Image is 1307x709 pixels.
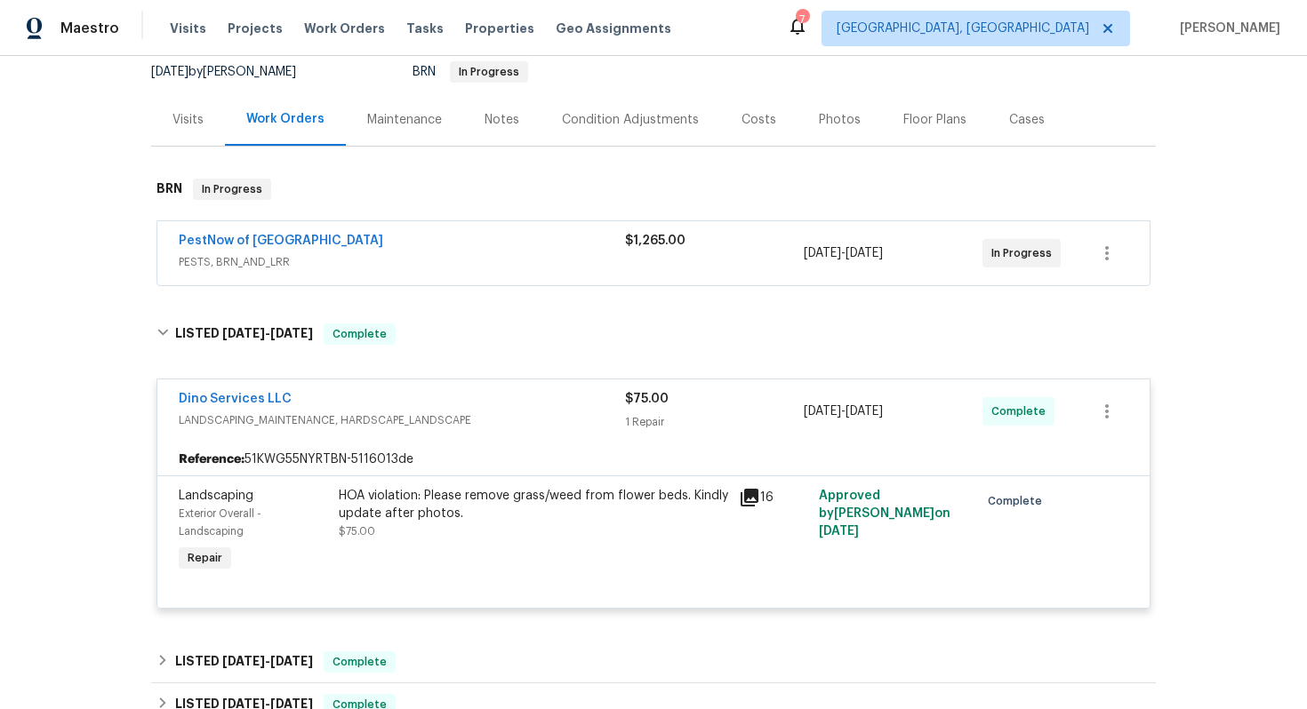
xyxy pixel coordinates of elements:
[157,443,1150,475] div: 51KWG55NYRTBN-5116013de
[180,549,229,567] span: Repair
[179,450,245,468] b: Reference:
[304,20,385,37] span: Work Orders
[988,492,1049,510] span: Complete
[246,110,325,128] div: Work Orders
[413,66,528,78] span: BRN
[339,487,728,522] div: HOA violation: Please remove grass/weed from flower beds. Kindly update after photos.
[151,161,1156,218] div: BRN In Progress
[60,20,119,37] span: Maestro
[222,327,265,339] span: [DATE]
[452,67,526,77] span: In Progress
[846,405,883,418] span: [DATE]
[406,22,444,35] span: Tasks
[179,253,625,271] span: PESTS, BRN_AND_LRR
[228,20,283,37] span: Projects
[819,490,950,538] span: Approved by [PERSON_NAME] on
[804,247,841,259] span: [DATE]
[151,61,317,83] div: by [PERSON_NAME]
[562,111,699,129] div: Condition Adjustments
[325,325,394,343] span: Complete
[222,655,313,667] span: -
[170,20,206,37] span: Visits
[625,235,686,247] span: $1,265.00
[991,402,1053,420] span: Complete
[179,235,383,247] a: PestNow of [GEOGRAPHIC_DATA]
[151,641,1156,683] div: LISTED [DATE]-[DATE]Complete
[804,244,883,262] span: -
[179,490,253,502] span: Landscaping
[172,111,204,129] div: Visits
[339,526,375,537] span: $75.00
[739,487,808,508] div: 16
[556,20,671,37] span: Geo Assignments
[819,525,859,538] span: [DATE]
[625,413,804,431] div: 1 Repair
[175,651,313,673] h6: LISTED
[179,393,292,405] a: Dino Services LLC
[222,655,265,667] span: [DATE]
[742,111,776,129] div: Costs
[625,393,669,405] span: $75.00
[846,247,883,259] span: [DATE]
[367,111,442,129] div: Maintenance
[796,11,808,28] div: 7
[837,20,1089,37] span: [GEOGRAPHIC_DATA], [GEOGRAPHIC_DATA]
[151,66,188,78] span: [DATE]
[991,244,1059,262] span: In Progress
[179,411,625,429] span: LANDSCAPING_MAINTENANCE, HARDSCAPE_LANDSCAPE
[270,655,313,667] span: [DATE]
[804,402,883,420] span: -
[195,180,269,198] span: In Progress
[804,405,841,418] span: [DATE]
[465,20,534,37] span: Properties
[222,327,313,339] span: -
[819,111,861,129] div: Photos
[175,323,313,345] h6: LISTED
[156,179,182,200] h6: BRN
[485,111,519,129] div: Notes
[903,111,966,129] div: Floor Plans
[1009,111,1045,129] div: Cases
[325,653,394,671] span: Complete
[179,508,261,537] span: Exterior Overall - Landscaping
[1173,20,1280,37] span: [PERSON_NAME]
[151,306,1156,362] div: LISTED [DATE]-[DATE]Complete
[270,327,313,339] span: [DATE]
